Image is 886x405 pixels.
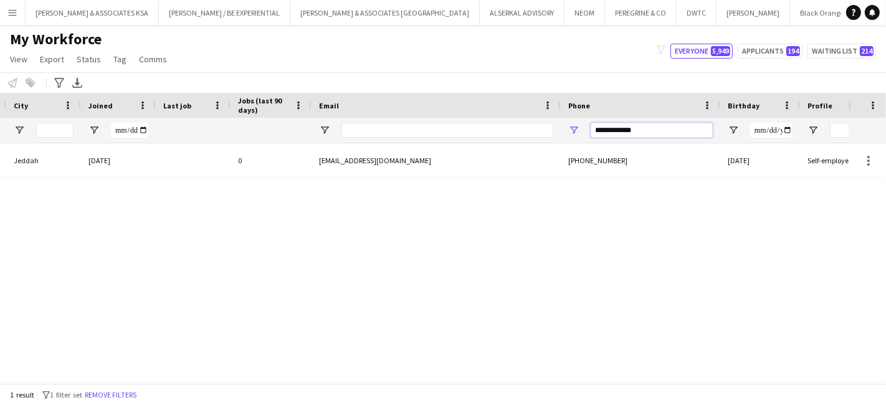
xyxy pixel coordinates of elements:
span: 5,949 [711,46,730,56]
span: Status [77,54,101,65]
button: DWTC [677,1,717,25]
a: Export [35,51,69,67]
span: Last job [163,101,191,110]
button: [PERSON_NAME] & ASSOCIATES KSA [26,1,159,25]
input: Phone Filter Input [591,123,713,138]
input: Email Filter Input [341,123,553,138]
button: Black Orange [790,1,854,25]
span: Profile [807,101,832,110]
input: City Filter Input [36,123,74,138]
span: Export [40,54,64,65]
span: Joined [88,101,113,110]
span: My Workforce [10,30,102,49]
button: NEOM [564,1,605,25]
a: Tag [108,51,131,67]
div: [DATE] [720,143,800,178]
span: View [10,54,27,65]
button: Everyone5,949 [670,44,733,59]
span: City [14,101,28,110]
div: 0 [231,143,312,178]
a: Status [72,51,106,67]
span: Birthday [728,101,760,110]
button: [PERSON_NAME] / BE EXPERIENTIAL [159,1,290,25]
button: Open Filter Menu [568,125,579,136]
span: Email [319,101,339,110]
button: Open Filter Menu [728,125,739,136]
app-action-btn: Advanced filters [52,75,67,90]
input: Profile Filter Input [830,123,872,138]
div: Self-employed Crew [800,143,880,178]
button: Open Filter Menu [14,125,25,136]
div: [PHONE_NUMBER] [561,143,720,178]
button: Remove filters [82,388,139,402]
button: Waiting list214 [807,44,876,59]
button: ALSERKAL ADVISORY [480,1,564,25]
button: Applicants194 [738,44,803,59]
button: [PERSON_NAME] [717,1,790,25]
span: 1 filter set [50,390,82,399]
span: 194 [786,46,800,56]
span: Phone [568,101,590,110]
div: Jeddah [6,143,81,178]
button: Open Filter Menu [807,125,819,136]
span: Tag [113,54,126,65]
button: PEREGRINE & CO [605,1,677,25]
div: [EMAIL_ADDRESS][DOMAIN_NAME] [312,143,561,178]
span: Comms [139,54,167,65]
button: [PERSON_NAME] & ASSOCIATES [GEOGRAPHIC_DATA] [290,1,480,25]
div: [DATE] [81,143,156,178]
span: Jobs (last 90 days) [238,96,289,115]
input: Joined Filter Input [111,123,148,138]
input: Birthday Filter Input [750,123,793,138]
button: Open Filter Menu [319,125,330,136]
app-action-btn: Export XLSX [70,75,85,90]
button: Open Filter Menu [88,125,100,136]
a: View [5,51,32,67]
span: 214 [860,46,874,56]
a: Comms [134,51,172,67]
